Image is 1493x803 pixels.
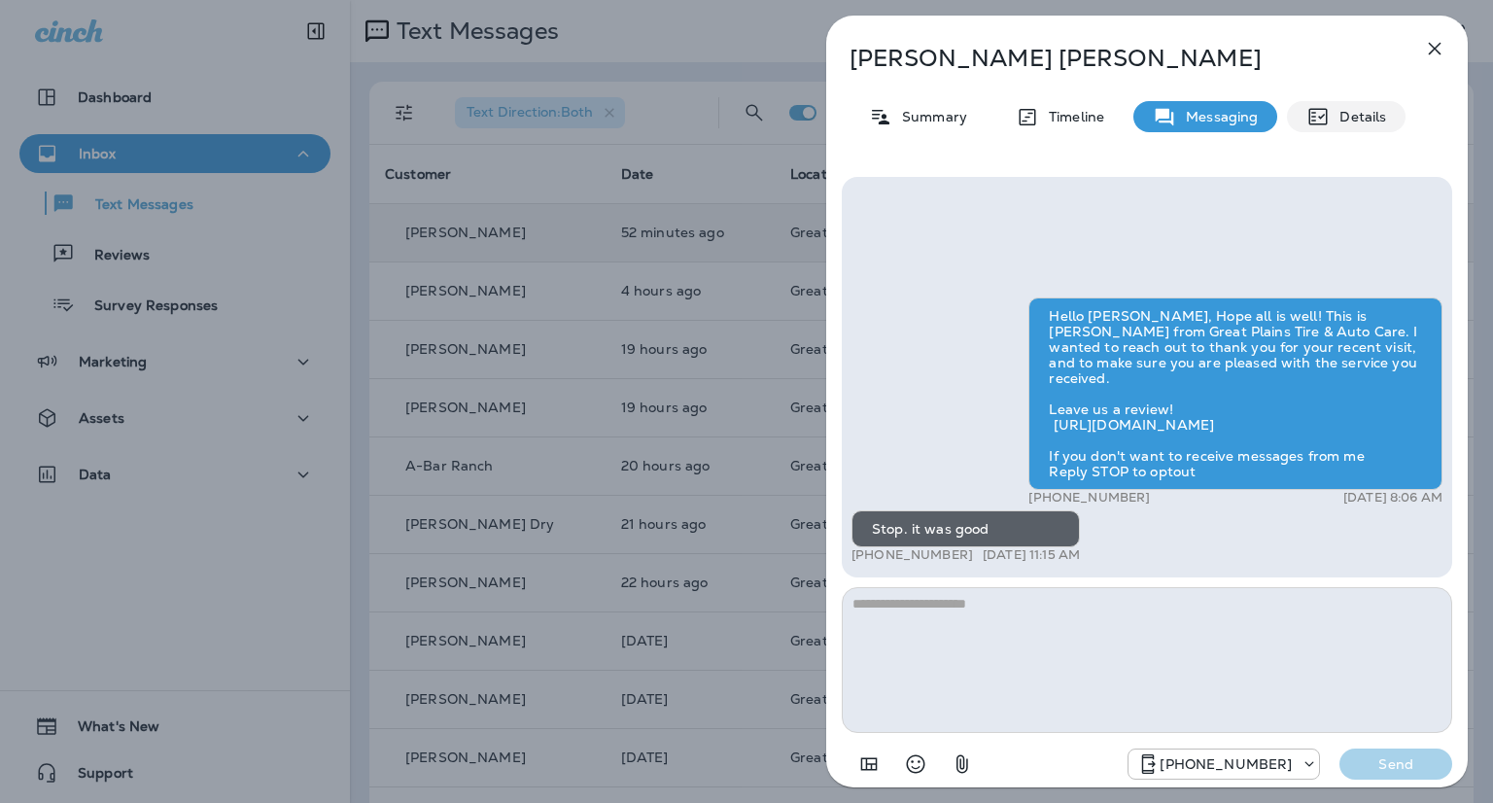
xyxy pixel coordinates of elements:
p: [PERSON_NAME] [PERSON_NAME] [850,45,1380,72]
p: [DATE] 8:06 AM [1343,490,1442,506]
p: [PHONE_NUMBER] [1160,756,1292,772]
div: Hello [PERSON_NAME], Hope all is well! This is [PERSON_NAME] from Great Plains Tire & Auto Care. ... [1028,297,1442,490]
p: [PHONE_NUMBER] [851,547,973,563]
p: Timeline [1039,109,1104,124]
div: Stop. it was good [851,510,1080,547]
p: [PHONE_NUMBER] [1028,490,1150,506]
button: Select an emoji [896,745,935,784]
div: +1 (918) 203-8556 [1128,752,1319,776]
p: Details [1330,109,1386,124]
button: Add in a premade template [850,745,888,784]
p: [DATE] 11:15 AM [983,547,1080,563]
p: Summary [892,109,967,124]
p: Messaging [1176,109,1258,124]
